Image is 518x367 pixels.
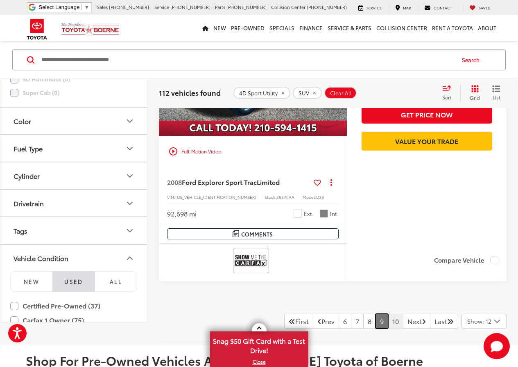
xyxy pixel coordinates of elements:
span: ▼ [84,4,89,10]
button: TagsTags [0,217,148,244]
label: Compare Vehicle [434,256,498,264]
span: U33 [316,194,324,200]
div: Color [14,117,31,125]
a: Specials [267,15,297,41]
a: Home [200,15,211,41]
span: SUV [299,90,309,96]
span: Int. [330,210,339,218]
img: Comments [233,230,239,237]
button: Grid View [460,85,486,101]
span: Map [403,5,411,10]
a: Collision Center [374,15,430,41]
span: Dark Charcoal [320,209,328,218]
button: Get Price Now [362,105,492,124]
span: Show: 12 [467,317,491,325]
div: Drivetrain [125,198,135,208]
span: [PHONE_NUMBER] [226,4,267,10]
span: Select Language [38,4,79,10]
a: 10 [388,314,403,329]
form: Search by Make, Model, or Keyword [41,50,454,70]
button: ColorColor [0,108,148,134]
i: Previous Page [317,318,321,324]
span: 2008 [167,177,182,187]
img: Vic Vaughan Toyota of Boerne [61,22,120,36]
span: Clear All [330,90,352,96]
span: VIN: [167,194,175,200]
button: Search [454,50,491,70]
img: Toyota [22,16,52,43]
span: Limited [257,177,280,187]
div: Vehicle Condition [125,253,135,263]
button: Vehicle ConditionVehicle Condition [0,245,148,271]
i: Next Page [422,318,426,324]
a: Contact [418,5,458,11]
a: Service [352,5,388,11]
button: Fuel TypeFuel Type [0,135,148,162]
label: 5D Hatchback (0) [10,72,70,86]
a: 7 [351,314,364,329]
button: Toggle Chat Window [484,333,510,359]
div: Fuel Type [14,144,43,152]
span: [US_VEHICLE_IDENTIFICATION_NUMBER] [175,194,256,200]
a: Select Language​ [38,4,89,10]
span: Snag $50 Gift Card with a Test Drive! [211,332,308,357]
a: My Saved Vehicles [463,5,497,11]
button: Clear All [324,87,357,99]
a: Rent a Toyota [430,15,475,41]
span: Parts [215,4,225,10]
div: Tags [14,227,27,234]
div: 92,698 mi [167,209,197,218]
span: Saved [479,5,491,10]
a: Value Your Trade [362,132,492,150]
span: Service [366,5,382,10]
span: NEW [24,278,39,285]
div: Color [125,116,135,126]
a: Map [389,5,417,11]
div: Cylinder [125,171,135,181]
span: List [492,94,500,101]
label: Super Cab (0) [10,86,59,99]
a: 2008Ford Explorer Sport TracLimited [167,178,310,187]
button: CylinderCylinder [0,162,148,189]
span: Sales [97,4,108,10]
span: All [110,278,122,285]
button: remove 4D%20Sport%20Utility [233,87,290,99]
a: New [211,15,228,41]
button: remove SUV [293,87,322,99]
i: Last Page [447,318,454,324]
h2: Shop For Pre-Owned Vehicles At [PERSON_NAME] Toyota of Boerne [26,353,493,367]
button: Actions [324,175,339,189]
div: Vehicle Condition [14,254,68,262]
a: First PageFirst [284,314,313,329]
a: Pre-Owned [228,15,267,41]
span: Sort [442,94,451,101]
label: Certified Pre-Owned (37) [10,299,137,313]
span: Grid [470,94,480,101]
a: About [475,15,499,41]
span: Comments [241,230,273,238]
span: Service [154,4,169,10]
a: Previous PagePrev [313,314,339,329]
button: Select sort value [438,85,460,101]
span: 4D Sport Utility [239,90,278,96]
div: Cylinder [14,172,40,180]
span: 112 vehicles found [159,88,221,97]
a: 9 [375,314,388,329]
a: Service & Parts: Opens in a new tab [325,15,374,41]
button: DrivetrainDrivetrain [0,190,148,216]
span: Stock: [265,194,276,200]
div: Fuel Type [125,144,135,153]
span: White Suede Clearcoat Metallic [294,209,302,218]
button: Select number of vehicles per page [461,314,507,329]
span: [PHONE_NUMBER] [109,4,149,10]
span: Collision Center [271,4,305,10]
a: 6 [339,314,351,329]
span: Ford Explorer Sport Trac [182,177,257,187]
a: Finance [297,15,325,41]
i: First Page [289,318,295,324]
span: 45370AA [276,194,294,200]
a: NextNext Page [403,314,430,329]
span: dropdown dots [330,179,332,185]
img: View CARFAX report [235,250,267,271]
